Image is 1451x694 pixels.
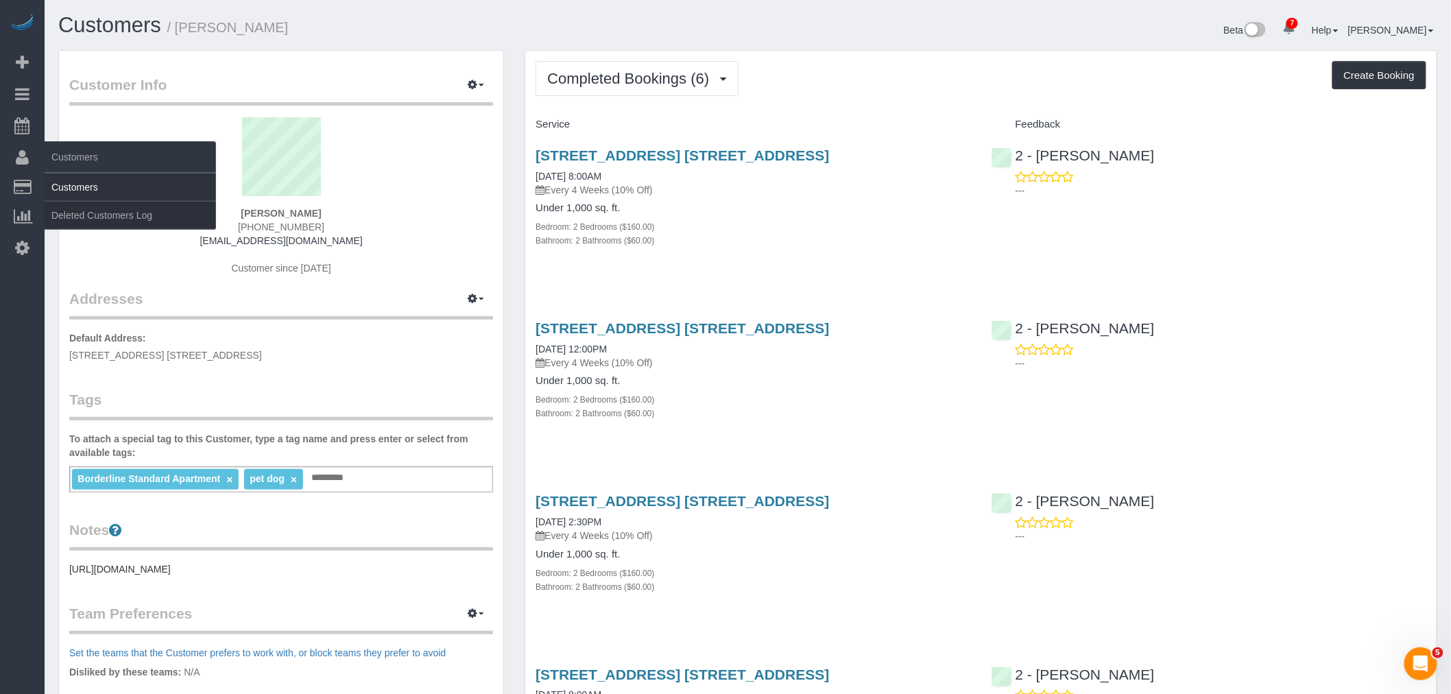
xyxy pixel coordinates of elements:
[250,473,285,484] span: pet dog
[536,395,654,405] small: Bedroom: 2 Bedrooms ($160.00)
[45,202,216,229] a: Deleted Customers Log
[1275,14,1302,44] a: 7
[226,474,232,486] a: ×
[1016,529,1426,543] p: ---
[536,344,607,355] a: [DATE] 12:00PM
[536,529,970,542] p: Every 4 Weeks (10% Off)
[992,119,1426,130] h4: Feedback
[536,582,654,592] small: Bathroom: 2 Bathrooms ($60.00)
[69,432,493,459] label: To attach a special tag to this Customer, type a tag name and press enter or select from availabl...
[45,141,216,173] span: Customers
[536,375,970,387] h4: Under 1,000 sq. ft.
[69,562,493,576] pre: [URL][DOMAIN_NAME]
[58,13,161,37] a: Customers
[1016,357,1426,370] p: ---
[536,222,654,232] small: Bedroom: 2 Bedrooms ($160.00)
[536,516,601,527] a: [DATE] 2:30PM
[992,147,1155,163] a: 2 - [PERSON_NAME]
[536,171,601,182] a: [DATE] 8:00AM
[69,390,493,420] legend: Tags
[992,320,1155,336] a: 2 - [PERSON_NAME]
[69,665,181,679] label: Disliked by these teams:
[536,236,654,246] small: Bathroom: 2 Bathrooms ($60.00)
[1224,25,1267,36] a: Beta
[69,520,493,551] legend: Notes
[69,331,146,345] label: Default Address:
[77,473,220,484] span: Borderline Standard Apartment
[241,208,321,219] strong: [PERSON_NAME]
[536,320,829,336] a: [STREET_ADDRESS] [STREET_ADDRESS]
[536,202,970,214] h4: Under 1,000 sq. ft.
[992,667,1155,682] a: 2 - [PERSON_NAME]
[1432,647,1443,658] span: 5
[536,356,970,370] p: Every 4 Weeks (10% Off)
[536,549,970,560] h4: Under 1,000 sq. ft.
[8,14,36,33] img: Automaid Logo
[1404,647,1437,680] iframe: Intercom live chat
[536,119,970,130] h4: Service
[232,263,331,274] span: Customer since [DATE]
[45,173,216,201] a: Customers
[536,183,970,197] p: Every 4 Weeks (10% Off)
[1332,61,1426,90] button: Create Booking
[1312,25,1339,36] a: Help
[45,173,216,230] ul: Customers
[200,235,363,246] a: [EMAIL_ADDRESS][DOMAIN_NAME]
[536,569,654,578] small: Bedroom: 2 Bedrooms ($160.00)
[1348,25,1434,36] a: [PERSON_NAME]
[1016,184,1426,198] p: ---
[69,647,446,658] a: Set the teams that the Customer prefers to work with, or block teams they prefer to avoid
[536,409,654,418] small: Bathroom: 2 Bathrooms ($60.00)
[69,603,493,634] legend: Team Preferences
[1243,22,1266,40] img: New interface
[536,147,829,163] a: [STREET_ADDRESS] [STREET_ADDRESS]
[69,350,262,361] span: [STREET_ADDRESS] [STREET_ADDRESS]
[238,222,324,232] hm-ph: [PHONE_NUMBER]
[536,667,829,682] a: [STREET_ADDRESS] [STREET_ADDRESS]
[547,70,716,87] span: Completed Bookings (6)
[69,75,493,106] legend: Customer Info
[536,493,829,509] a: [STREET_ADDRESS] [STREET_ADDRESS]
[184,667,200,678] span: N/A
[1286,18,1298,29] span: 7
[167,20,289,35] small: / [PERSON_NAME]
[992,493,1155,509] a: 2 - [PERSON_NAME]
[536,61,739,96] button: Completed Bookings (6)
[291,474,297,486] a: ×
